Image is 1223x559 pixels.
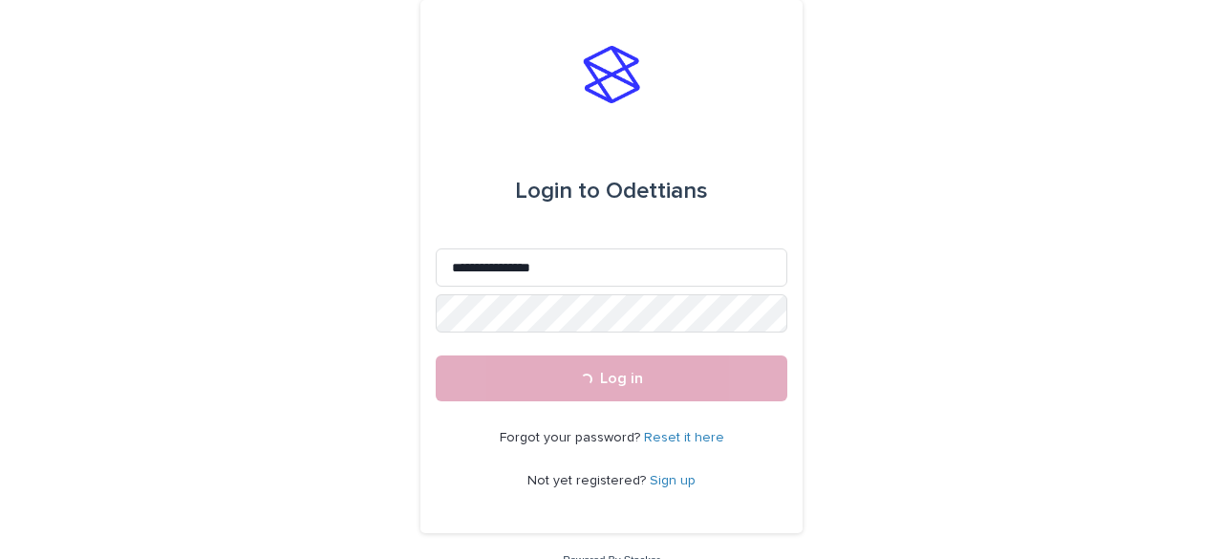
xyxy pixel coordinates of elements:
[515,164,708,218] div: Odettians
[436,355,787,401] button: Log in
[600,371,643,386] span: Log in
[515,180,600,203] span: Login to
[644,431,724,444] a: Reset it here
[583,46,640,103] img: stacker-logo-s-only.png
[527,474,650,487] span: Not yet registered?
[650,474,696,487] a: Sign up
[500,431,644,444] span: Forgot your password?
